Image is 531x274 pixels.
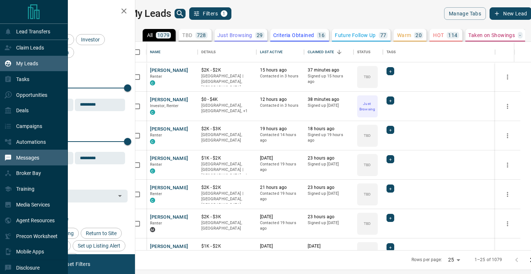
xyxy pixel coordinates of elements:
p: 38 minutes ago [308,96,350,103]
span: + [389,185,392,192]
span: Investor [78,37,102,43]
p: [GEOGRAPHIC_DATA] | [GEOGRAPHIC_DATA], [GEOGRAPHIC_DATA] [201,73,253,91]
div: Name [146,42,198,62]
p: 23 hours ago [308,214,350,220]
span: + [389,126,392,134]
span: Renter [150,74,162,79]
button: more [502,101,513,112]
div: Claimed Date [308,42,334,62]
button: Reset Filters [56,258,95,270]
p: $0 - $4K [201,96,253,103]
p: TBD [364,74,371,80]
p: 21 hours ago [260,185,300,191]
p: 16 [318,33,325,38]
p: [DATE] [260,243,300,249]
p: 29 [257,33,263,38]
p: TBD [364,162,371,168]
div: 25 [445,255,463,265]
p: Contacted 19 hours ago [260,220,300,231]
p: Signed up [DATE] [308,249,350,255]
div: condos.ca [150,139,155,144]
p: TBD [364,133,371,138]
p: 23 hours ago [308,185,350,191]
div: Name [150,42,161,62]
button: Filters1 [189,7,231,20]
p: TBD [364,191,371,197]
div: Status [357,42,371,62]
div: Investor [76,34,105,45]
p: Signed up [DATE] [308,220,350,226]
p: Signed up [DATE] [308,161,350,167]
p: TBD [364,221,371,226]
div: mrloft.ca [150,227,155,232]
p: [DATE] [260,214,300,220]
p: Toronto [201,161,253,179]
span: + [389,156,392,163]
p: - [519,33,521,38]
p: Signed up 19 hours ago [308,132,350,143]
p: 23 hours ago [308,155,350,161]
div: condos.ca [150,168,155,173]
button: more [502,72,513,83]
div: Last Active [256,42,304,62]
p: $2K - $2K [201,67,253,73]
h1: My Leads [129,8,171,19]
div: Details [198,42,256,62]
button: Open [115,191,125,201]
div: Return to Site [81,228,122,239]
p: [GEOGRAPHIC_DATA], [GEOGRAPHIC_DATA] [201,132,253,143]
div: + [387,96,394,105]
button: more [502,218,513,229]
span: + [389,214,392,222]
p: Just Browsing [358,101,377,112]
p: $1K - $2K [201,155,253,161]
p: Signed up [DATE] [308,103,350,109]
button: [PERSON_NAME] [150,155,188,162]
span: Return to Site [83,230,119,236]
p: Contacted in 3 hours [260,103,300,109]
div: Status [354,42,383,62]
p: 114 [448,33,457,38]
p: 1–25 of 1079 [475,257,502,263]
p: 15 hours ago [260,67,300,73]
div: + [387,214,394,222]
p: Future Follow Up [335,33,376,38]
div: Details [201,42,216,62]
button: more [502,160,513,171]
div: + [387,155,394,163]
div: Tags [383,42,495,62]
p: 20 [415,33,422,38]
p: Just Browsing [217,33,252,38]
span: + [389,97,392,104]
button: more [502,130,513,141]
button: [PERSON_NAME] [150,214,188,221]
p: $1K - $2K [201,243,253,249]
span: Renter [150,191,162,196]
p: Contacted 19 hours ago [260,191,300,202]
p: TBD [182,33,192,38]
p: Contacted 14 hours ago [260,132,300,143]
p: Rows per page: [411,257,442,263]
h2: Filters [23,7,128,16]
span: + [389,244,392,251]
div: + [387,185,394,193]
div: + [387,243,394,251]
p: Contacted 19 hours ago [260,161,300,173]
div: condos.ca [150,198,155,203]
span: 1 [221,11,227,16]
button: [PERSON_NAME] [150,243,188,250]
p: $2K - $3K [201,214,253,220]
div: Last Active [260,42,283,62]
span: Renter [150,133,162,138]
div: Set up Listing Alert [73,240,125,251]
span: Investor, Renter [150,103,179,108]
p: Toronto [201,249,253,267]
p: [GEOGRAPHIC_DATA], [GEOGRAPHIC_DATA] [201,220,253,231]
p: 1079 [157,33,170,38]
button: Sort [334,47,344,57]
p: Criteria Obtained [273,33,314,38]
button: [PERSON_NAME] [150,185,188,191]
p: Contacted [DATE] [260,249,300,255]
p: 37 minutes ago [308,67,350,73]
button: more [502,189,513,200]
